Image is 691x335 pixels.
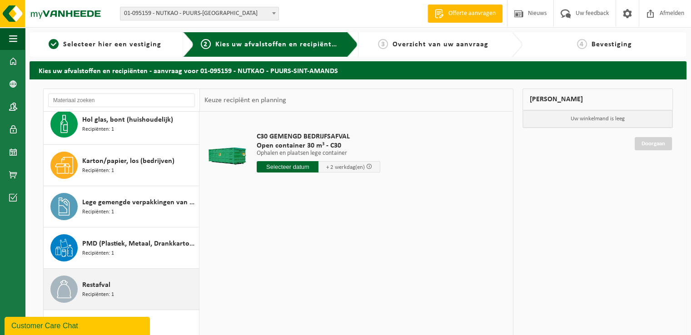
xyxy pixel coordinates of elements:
[82,280,110,291] span: Restafval
[257,132,380,141] span: C30 GEMENGD BEDRIJFSAFVAL
[635,137,672,150] a: Doorgaan
[82,125,114,134] span: Recipiënten: 1
[48,94,195,107] input: Materiaal zoeken
[446,9,498,18] span: Offerte aanvragen
[82,197,197,208] span: Lege gemengde verpakkingen van gevaarlijke stoffen
[428,5,502,23] a: Offerte aanvragen
[82,114,173,125] span: Hol glas, bont (huishoudelijk)
[326,164,365,170] span: + 2 werkdag(en)
[257,141,380,150] span: Open container 30 m³ - C30
[592,41,632,48] span: Bevestiging
[201,39,211,49] span: 2
[200,89,291,112] div: Keuze recipiënt en planning
[44,186,199,227] button: Lege gemengde verpakkingen van gevaarlijke stoffen Recipiënten: 1
[393,41,488,48] span: Overzicht van uw aanvraag
[44,227,199,269] button: PMD (Plastiek, Metaal, Drankkartons) (bedrijven) Recipiënten: 1
[5,315,152,335] iframe: chat widget
[44,103,199,145] button: Hol glas, bont (huishoudelijk) Recipiënten: 1
[44,145,199,186] button: Karton/papier, los (bedrijven) Recipiënten: 1
[82,167,114,175] span: Recipiënten: 1
[34,39,176,50] a: 1Selecteer hier een vestiging
[82,238,197,249] span: PMD (Plastiek, Metaal, Drankkartons) (bedrijven)
[378,39,388,49] span: 3
[49,39,59,49] span: 1
[30,61,686,79] h2: Kies uw afvalstoffen en recipiënten - aanvraag voor 01-095159 - NUTKAO - PUURS-SINT-AMANDS
[82,249,114,258] span: Recipiënten: 1
[257,161,318,172] input: Selecteer datum
[82,208,114,217] span: Recipiënten: 1
[63,41,161,48] span: Selecteer hier een vestiging
[120,7,278,20] span: 01-095159 - NUTKAO - PUURS-SINT-AMANDS
[215,41,340,48] span: Kies uw afvalstoffen en recipiënten
[82,156,174,167] span: Karton/papier, los (bedrijven)
[120,7,279,20] span: 01-095159 - NUTKAO - PUURS-SINT-AMANDS
[522,89,673,110] div: [PERSON_NAME]
[44,269,199,310] button: Restafval Recipiënten: 1
[257,150,380,157] p: Ophalen en plaatsen lege container
[577,39,587,49] span: 4
[523,110,673,128] p: Uw winkelmand is leeg
[82,291,114,299] span: Recipiënten: 1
